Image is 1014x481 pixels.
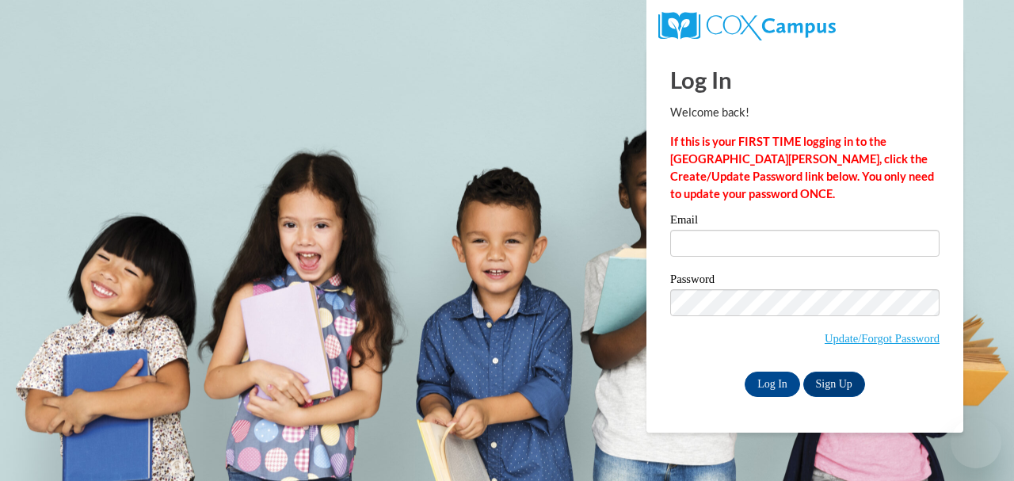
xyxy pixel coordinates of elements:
[658,12,836,40] img: COX Campus
[670,63,940,96] h1: Log In
[745,372,800,397] input: Log In
[951,418,1001,468] iframe: Button to launch messaging window
[803,372,865,397] a: Sign Up
[670,104,940,121] p: Welcome back!
[670,214,940,230] label: Email
[825,332,940,345] a: Update/Forgot Password
[670,273,940,289] label: Password
[670,135,934,200] strong: If this is your FIRST TIME logging in to the [GEOGRAPHIC_DATA][PERSON_NAME], click the Create/Upd...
